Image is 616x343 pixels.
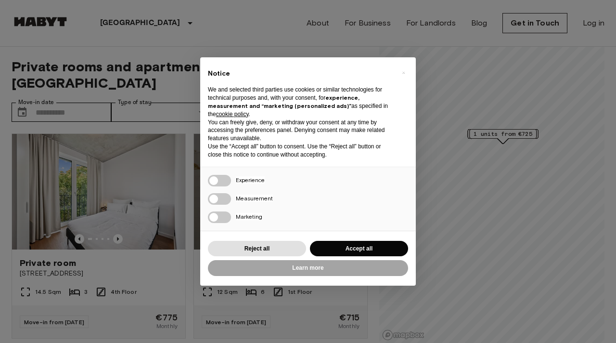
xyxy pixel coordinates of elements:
[402,67,405,79] span: ×
[396,65,411,80] button: Close this notice
[208,143,393,159] p: Use the “Accept all” button to consent. Use the “Reject all” button or close this notice to conti...
[216,111,249,118] a: cookie policy
[208,69,393,79] h2: Notice
[208,86,393,118] p: We and selected third parties use cookies or similar technologies for technical purposes and, wit...
[236,195,273,202] span: Measurement
[236,213,262,220] span: Marketing
[208,119,393,143] p: You can freely give, deny, or withdraw your consent at any time by accessing the preferences pane...
[208,241,306,257] button: Reject all
[208,260,408,276] button: Learn more
[208,94,359,109] strong: experience, measurement and “marketing (personalized ads)”
[310,241,408,257] button: Accept all
[236,176,265,184] span: Experience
